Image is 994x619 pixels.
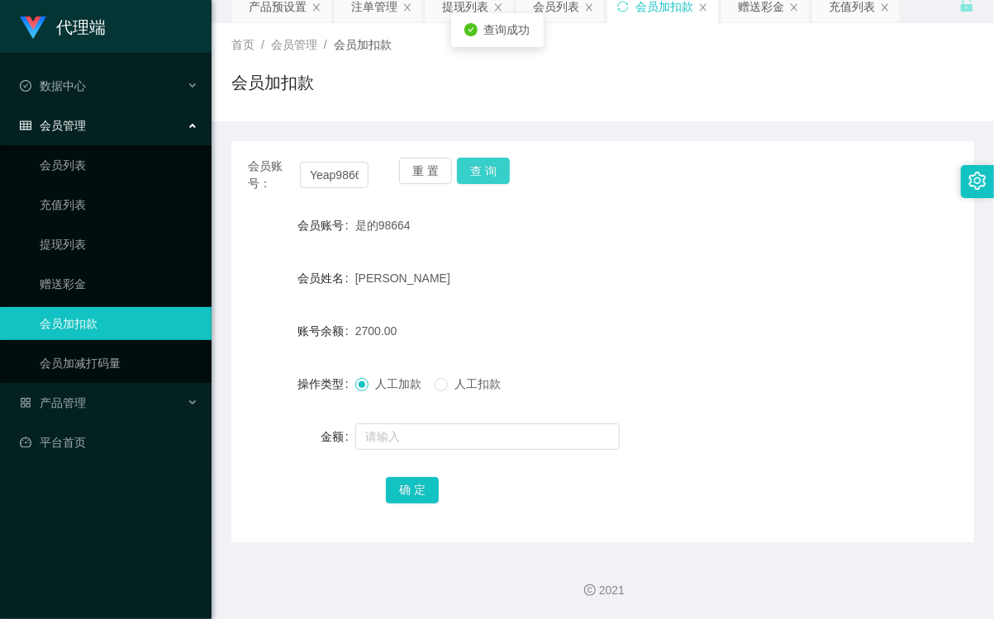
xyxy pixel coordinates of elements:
label: 会员账号 [297,219,355,232]
i: 图标： 关闭 [402,2,412,12]
a: 会员列表 [40,149,198,182]
span: 会员管理 [271,38,317,51]
span: 查询成功 [484,23,530,36]
i: 图标： 关闭 [312,2,321,12]
span: 会员账号： [248,158,300,192]
i: 图标： 关闭 [880,2,890,12]
font: 数据中心 [40,79,86,92]
a: 会员加减打码量 [40,347,198,380]
i: 图标： 设置 [968,172,987,190]
i: 图标： 关闭 [789,2,799,12]
span: 人工加款 [369,377,428,390]
i: 图标：check-circle [464,23,478,36]
input: 会员账号 [300,162,369,188]
i: 图标： AppStore-O [20,397,31,409]
i: 图标： check-circle-o [20,80,31,92]
input: 请输入 [355,423,620,450]
span: 2700.00 [355,324,397,338]
i: 图标： table [20,120,31,131]
label: 账号余额 [297,324,355,338]
i: 图标： 关闭 [493,2,503,12]
a: 赠送彩金 [40,267,198,300]
a: 充值列表 [40,188,198,221]
img: logo.9652507e.png [20,17,46,40]
i: 图标： 版权所有 [584,584,596,596]
button: 查 询 [457,158,510,184]
font: 会员管理 [40,119,86,132]
i: 图标： 关闭 [698,2,708,12]
span: 首页 [231,38,254,51]
span: 会员加扣款 [334,38,392,51]
font: 2021 [599,584,625,597]
i: 图标： 同步 [617,1,629,12]
span: 人工扣款 [448,377,507,390]
label: 操作类型 [297,377,355,390]
button: 重 置 [399,158,452,184]
i: 图标： 关闭 [584,2,594,12]
a: 图标： 仪表板平台首页 [20,426,198,459]
a: 会员加扣款 [40,307,198,340]
label: 金额 [321,430,355,443]
font: 产品管理 [40,396,86,409]
span: 是的98664 [355,219,411,232]
label: 会员姓名 [297,272,355,285]
button: 确 定 [386,477,439,503]
a: 代理端 [20,20,106,33]
span: [PERSON_NAME] [355,272,450,285]
h1: 代理端 [56,1,106,54]
span: / [261,38,264,51]
span: / [324,38,327,51]
h1: 会员加扣款 [231,70,314,95]
a: 提现列表 [40,228,198,261]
